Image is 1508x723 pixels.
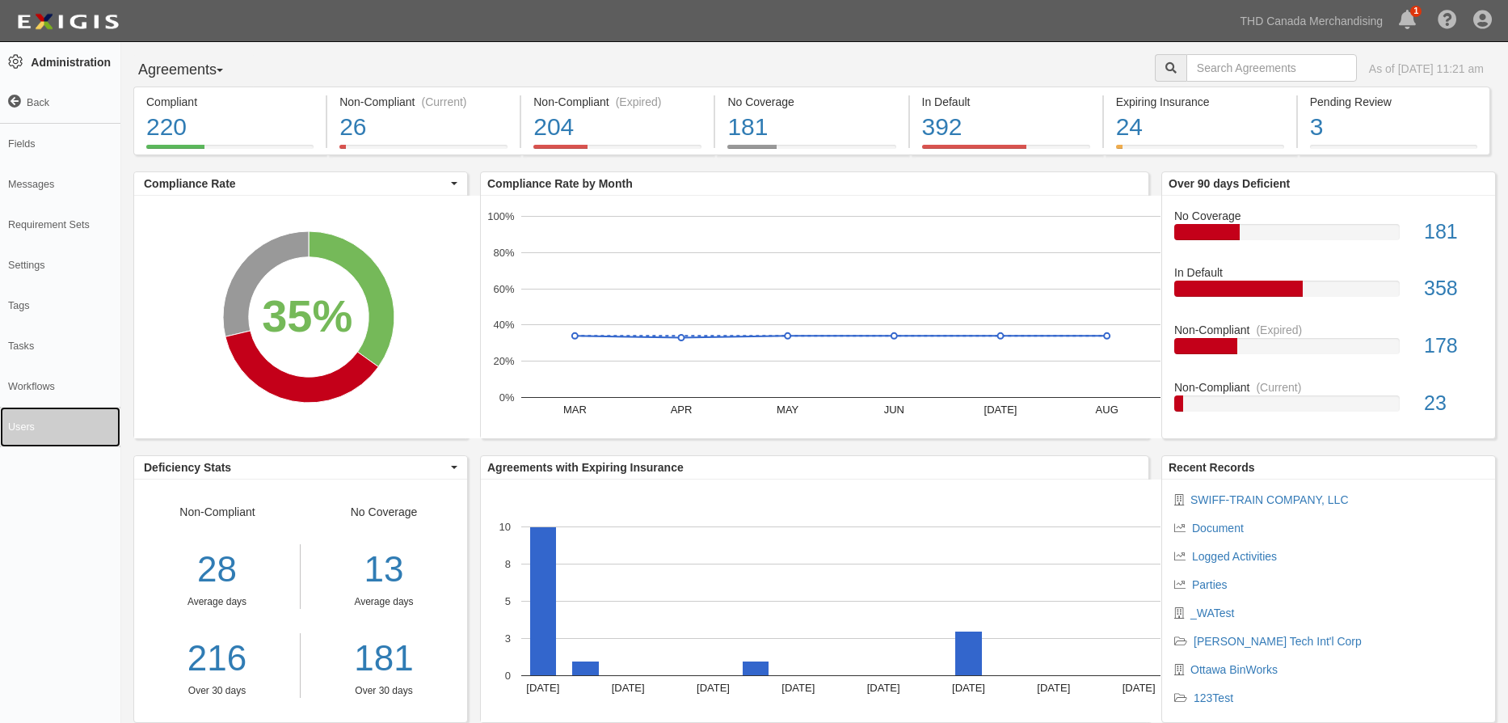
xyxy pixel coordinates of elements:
text: MAY [777,404,799,416]
a: Compliant220 [133,145,326,158]
div: 24 [1116,110,1284,145]
span: Deficiency Stats [144,459,447,476]
text: 100% [487,210,515,222]
a: 181 [313,633,455,684]
a: THD Canada Merchandising [1232,5,1391,37]
a: No Coverage181 [715,145,908,158]
div: (Current) [422,94,467,110]
text: [DATE] [697,682,730,694]
div: Expiring Insurance [1116,94,1284,110]
span: Compliance Rate [144,175,447,192]
a: Ottawa BinWorks [1190,663,1278,676]
text: 0% [499,391,515,404]
svg: A chart. [481,480,1181,722]
a: SWIFF-TRAIN COMPANY, LLC [1190,493,1349,506]
a: Pending Review3 [1298,145,1490,158]
div: Average days [134,595,300,609]
a: Document [1192,522,1244,535]
div: 181 [1412,218,1495,247]
text: APR [671,404,693,416]
text: 80% [493,247,514,259]
input: Search Agreements [1186,54,1357,82]
div: (Expired) [616,94,662,110]
svg: A chart. [134,196,483,438]
a: Expiring Insurance24 [1104,145,1296,158]
a: Non-Compliant(Current)23 [1174,379,1483,425]
div: Non-Compliant [1162,379,1495,395]
a: Logged Activities [1192,550,1277,563]
text: [DATE] [612,682,645,694]
div: Non-Compliant [1162,322,1495,338]
div: 28 [134,544,300,595]
button: Compliance Rate [134,172,467,195]
b: Agreements with Expiring Insurance [487,461,684,474]
text: 60% [493,282,514,294]
div: (Expired) [1256,322,1302,338]
div: In Default [922,94,1090,110]
a: Parties [1192,578,1228,591]
button: Agreements [133,54,255,87]
text: JUN [884,404,904,416]
a: Non-Compliant(Current)26 [327,145,520,158]
text: 10 [499,521,511,533]
text: 3 [505,632,511,645]
a: No Coverage181 [1174,208,1483,265]
strong: Administration [31,56,111,69]
div: 392 [922,110,1090,145]
div: 220 [146,110,314,145]
text: MAR [563,404,587,416]
div: 181 [727,110,895,145]
div: 23 [1412,389,1495,418]
button: Deficiency Stats [134,456,467,479]
div: Over 30 days [313,684,455,698]
svg: A chart. [481,196,1181,438]
a: _WATest [1190,607,1234,619]
text: 5 [505,595,511,607]
div: In Default [1162,264,1495,281]
div: 35% [262,284,352,349]
text: 20% [493,355,514,367]
i: Help Center - Complianz [1438,11,1457,31]
div: (Current) [1256,379,1301,395]
b: Recent Records [1169,461,1255,474]
text: 40% [493,319,514,331]
div: Non-Compliant (Current) [339,94,508,110]
div: Compliant [146,94,314,110]
a: 123Test [1194,691,1233,704]
div: Non-Compliant [134,504,301,698]
div: 3 [1310,110,1477,145]
b: Over 90 days Deficient [1169,177,1290,190]
img: logo-5460c22ac91f19d4615b14bd174203de0afe785f0fc80cf4dbbc73dc1793850b.png [12,7,124,36]
b: Compliance Rate by Month [487,177,633,190]
div: No Coverage [301,504,467,698]
text: [DATE] [781,682,815,694]
div: Over 30 days [134,684,300,698]
text: 0 [505,670,511,682]
text: [DATE] [1037,682,1070,694]
div: No Coverage [727,94,895,110]
a: In Default358 [1174,264,1483,322]
div: Average days [313,595,455,609]
div: 358 [1412,274,1495,303]
text: AUG [1096,404,1118,416]
div: As of [DATE] 11:21 am [1369,61,1484,77]
div: Non-Compliant (Expired) [533,94,701,110]
a: In Default392 [910,145,1102,158]
text: [DATE] [867,682,900,694]
div: 204 [533,110,701,145]
a: 216 [134,633,300,684]
div: Pending Review [1310,94,1477,110]
div: 178 [1412,332,1495,361]
text: [DATE] [984,404,1017,416]
div: 13 [313,544,455,595]
a: [PERSON_NAME] Tech Int'l Corp [1194,635,1362,648]
a: Non-Compliant(Expired)204 [521,145,714,158]
text: [DATE] [1123,682,1156,694]
text: [DATE] [952,682,985,694]
div: No Coverage [1162,208,1495,224]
